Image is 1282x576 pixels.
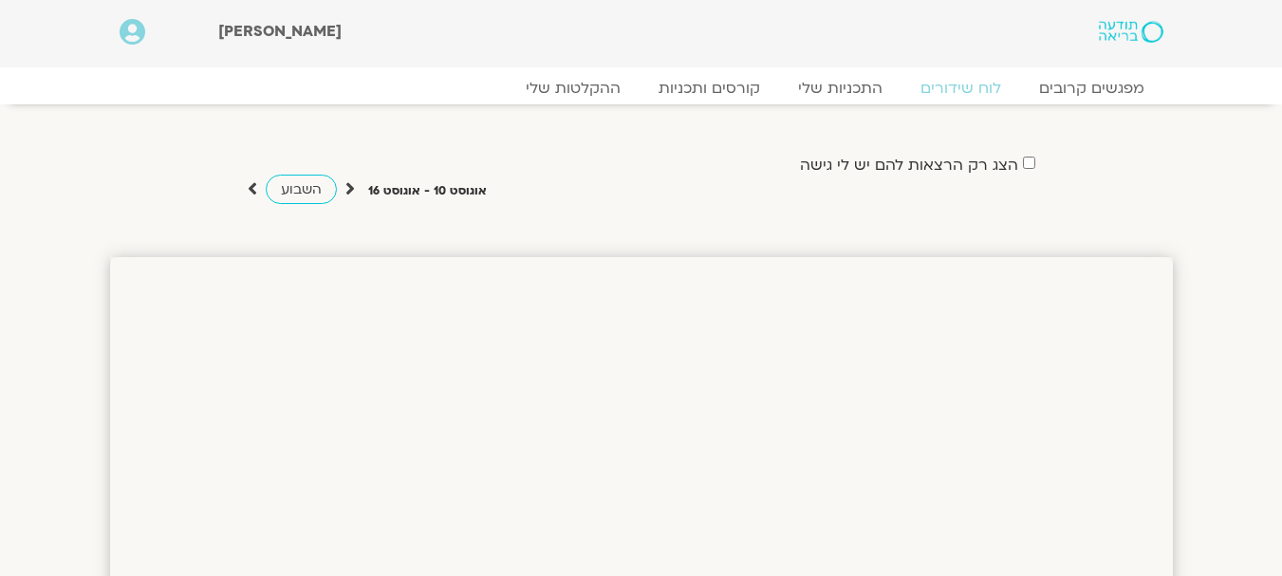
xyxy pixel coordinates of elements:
[640,79,779,98] a: קורסים ותכניות
[281,180,322,198] span: השבוע
[800,157,1018,174] label: הצג רק הרצאות להם יש לי גישה
[1020,79,1163,98] a: מפגשים קרובים
[368,181,487,201] p: אוגוסט 10 - אוגוסט 16
[901,79,1020,98] a: לוח שידורים
[218,21,342,42] span: [PERSON_NAME]
[120,79,1163,98] nav: Menu
[779,79,901,98] a: התכניות שלי
[507,79,640,98] a: ההקלטות שלי
[266,175,337,204] a: השבוע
